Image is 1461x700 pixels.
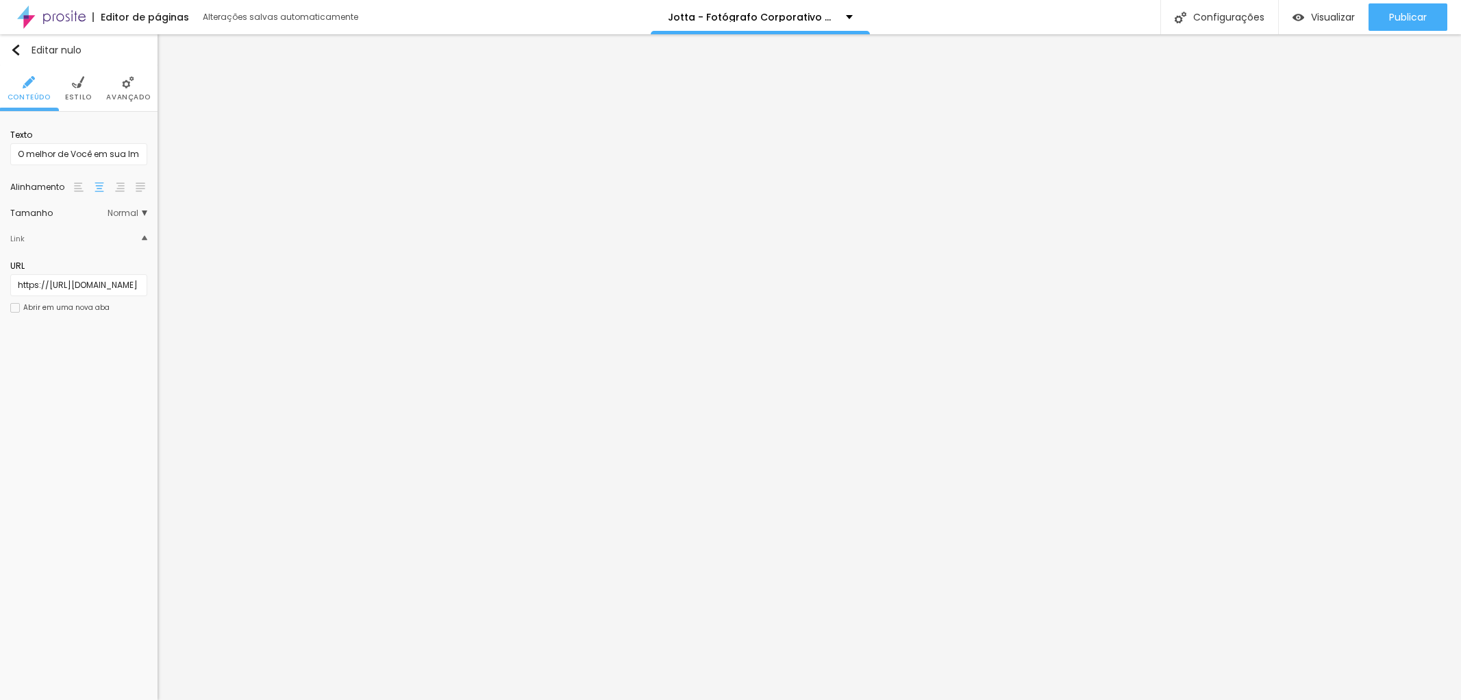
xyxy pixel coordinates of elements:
img: paragraph-center-align.svg [95,182,104,192]
font: Tamanho [10,207,53,219]
img: view-1.svg [1293,12,1304,23]
iframe: Editor [158,34,1461,700]
font: Alterações salvas automaticamente [203,11,358,23]
div: ÍconeLink [10,224,147,253]
font: Visualizar [1311,10,1355,24]
img: paragraph-right-align.svg [115,182,125,192]
img: Ícone [122,76,134,88]
font: URL [10,260,25,271]
font: Avançado [106,92,150,102]
img: Ícone [23,76,35,88]
font: Publicar [1389,10,1427,24]
font: Texto [10,129,32,141]
font: Alinhamento [10,181,64,193]
img: paragraph-justified-align.svg [136,182,145,192]
font: Link [10,233,25,244]
font: Abrir em uma nova aba [23,302,110,313]
font: Jotta - Fotógrafo Corporativo em [GEOGRAPHIC_DATA] [668,10,953,24]
font: Editor de páginas [101,10,189,24]
img: Ícone [72,76,84,88]
font: Estilo [65,92,92,102]
font: Editar nulo [32,43,82,57]
font: Conteúdo [8,92,51,102]
img: Ícone [1175,12,1186,23]
button: Visualizar [1279,3,1369,31]
img: paragraph-left-align.svg [74,182,84,192]
button: Publicar [1369,3,1447,31]
font: Normal [108,207,138,219]
font: Configurações [1193,10,1264,24]
img: Ícone [142,235,147,241]
img: Ícone [10,45,21,56]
